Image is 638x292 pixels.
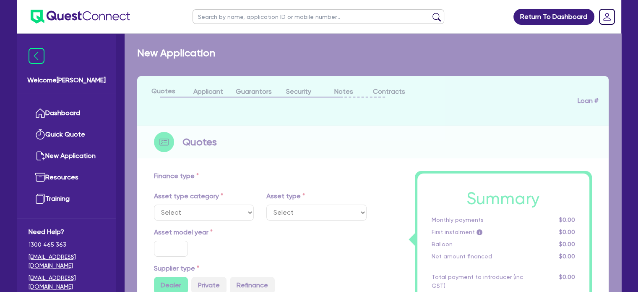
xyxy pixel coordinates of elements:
img: quick-quote [35,129,45,139]
span: Welcome [PERSON_NAME] [27,75,106,85]
a: Return To Dashboard [513,9,594,25]
img: icon-menu-close [29,48,44,64]
span: Need Help? [29,227,104,237]
a: Training [29,188,104,210]
span: 1300 465 363 [29,240,104,249]
a: Resources [29,167,104,188]
a: Dropdown toggle [596,6,618,28]
input: Search by name, application ID or mobile number... [193,9,444,24]
a: [EMAIL_ADDRESS][DOMAIN_NAME] [29,253,104,270]
a: [EMAIL_ADDRESS][DOMAIN_NAME] [29,274,104,291]
img: quest-connect-logo-blue [31,10,130,24]
a: Quick Quote [29,124,104,145]
img: resources [35,172,45,182]
img: training [35,194,45,204]
img: new-application [35,151,45,161]
a: Dashboard [29,103,104,124]
a: New Application [29,145,104,167]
